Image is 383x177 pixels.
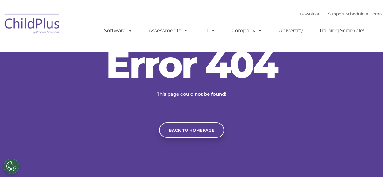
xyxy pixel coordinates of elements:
[225,25,268,37] a: Company
[300,11,321,16] a: Download
[198,25,221,37] a: IT
[4,159,19,174] button: Cookies Settings
[313,25,372,37] a: Training Scramble!!
[300,11,382,16] font: |
[2,10,63,40] img: ChildPlus by Procare Solutions
[98,25,139,37] a: Software
[346,11,382,16] a: Schedule A Demo
[127,90,256,98] p: This page could not be found!
[328,11,344,16] a: Support
[100,46,284,83] h2: Error 404
[272,25,309,37] a: University
[143,25,194,37] a: Assessments
[159,122,224,138] a: Back to homepage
